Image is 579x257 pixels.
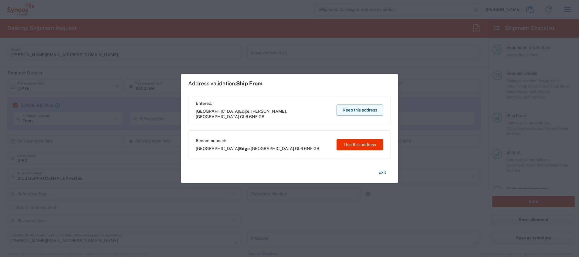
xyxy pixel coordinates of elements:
span: GB [259,114,264,119]
span: Ship From [236,80,262,87]
span: Recommended: [196,138,319,143]
button: Exit [374,167,391,178]
span: GL6 6NF [295,146,313,151]
span: Edge [239,146,250,151]
button: Use this address [337,139,383,150]
h1: Address validation: [188,80,262,87]
span: GL6 6NF [240,114,258,119]
span: [GEOGRAPHIC_DATA] [251,146,294,151]
span: [GEOGRAPHIC_DATA] , [196,108,331,119]
button: Keep this address [337,105,383,116]
span: Entered: [196,101,331,106]
span: [GEOGRAPHIC_DATA] [196,114,239,119]
span: GB [313,146,319,151]
span: Edge, [PERSON_NAME] [239,109,286,114]
span: [GEOGRAPHIC_DATA] , [196,146,319,151]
